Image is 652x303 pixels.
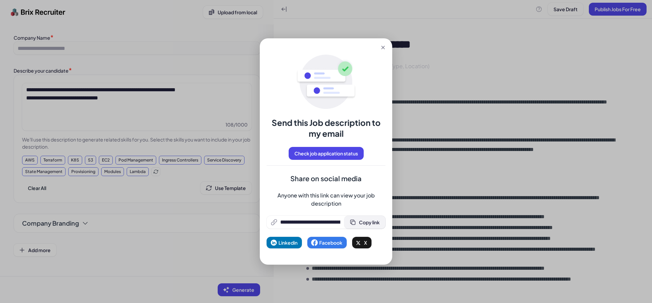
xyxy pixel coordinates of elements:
[267,237,302,248] button: Linkedin
[294,150,358,156] span: Check job application status
[307,237,347,248] button: Facebook
[319,240,342,246] span: Facebook
[267,174,385,183] span: Share on social media
[289,147,364,160] button: Check job application status
[267,191,385,208] span: Anyone with this link can view your job description
[359,219,380,225] span: Copy link
[364,240,367,246] span: X
[352,237,372,248] button: X
[278,240,297,246] span: Linkedin
[267,117,385,139] div: Send this Job description to my email
[344,216,385,229] button: Copy link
